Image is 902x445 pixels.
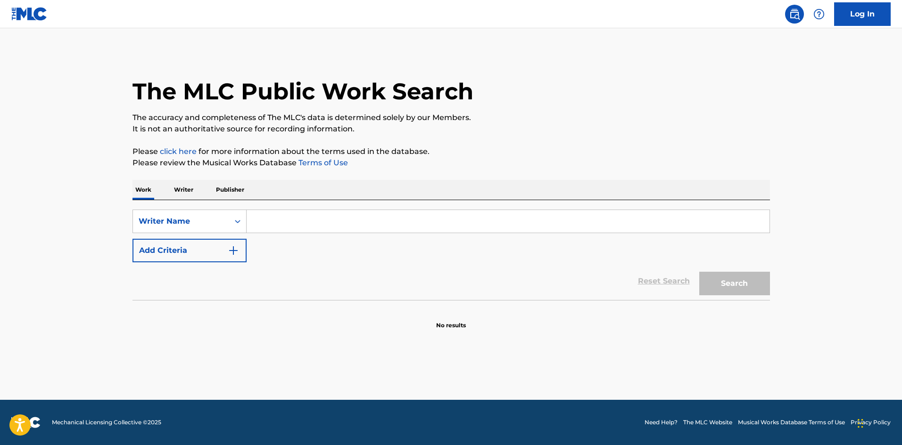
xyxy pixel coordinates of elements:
[834,2,891,26] a: Log In
[813,8,825,20] img: help
[171,180,196,200] p: Writer
[436,310,466,330] p: No results
[132,180,154,200] p: Work
[738,418,845,427] a: Musical Works Database Terms of Use
[11,417,41,428] img: logo
[785,5,804,24] a: Public Search
[11,7,48,21] img: MLC Logo
[132,239,247,262] button: Add Criteria
[139,216,223,227] div: Writer Name
[858,409,863,437] div: Drag
[52,418,161,427] span: Mechanical Licensing Collective © 2025
[132,112,770,123] p: The accuracy and completeness of The MLC's data is determined solely by our Members.
[228,245,239,256] img: 9d2ae6d4665cec9f34b9.svg
[297,158,348,167] a: Terms of Use
[851,418,891,427] a: Privacy Policy
[810,5,828,24] div: Help
[160,147,197,156] a: click here
[132,123,770,135] p: It is not an authoritative source for recording information.
[132,146,770,157] p: Please for more information about the terms used in the database.
[683,418,732,427] a: The MLC Website
[132,157,770,169] p: Please review the Musical Works Database
[213,180,247,200] p: Publisher
[645,418,678,427] a: Need Help?
[132,210,770,300] form: Search Form
[132,77,473,105] h1: The MLC Public Work Search
[855,400,902,445] iframe: Chat Widget
[789,8,800,20] img: search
